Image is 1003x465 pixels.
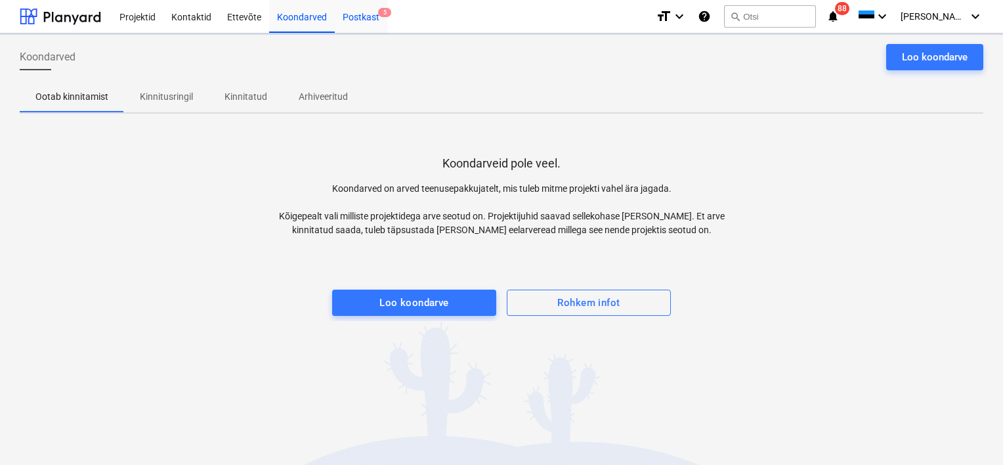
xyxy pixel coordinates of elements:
[557,294,620,311] div: Rohkem infot
[730,11,740,22] span: search
[835,2,849,15] span: 88
[656,9,672,24] i: format_size
[332,290,496,316] button: Loo koondarve
[698,9,711,24] i: Abikeskus
[379,294,449,311] div: Loo koondarve
[224,90,267,104] p: Kinnitatud
[672,9,687,24] i: keyboard_arrow_down
[874,9,890,24] i: keyboard_arrow_down
[724,5,816,28] button: Otsi
[378,8,391,17] span: 5
[886,44,983,70] button: Loo koondarve
[35,90,108,104] p: Ootab kinnitamist
[442,156,561,171] p: Koondarveid pole veel.
[20,49,75,65] span: Koondarved
[299,90,348,104] p: Arhiveeritud
[826,9,840,24] i: notifications
[901,11,966,22] span: [PERSON_NAME]
[261,182,742,237] p: Koondarved on arved teenusepakkujatelt, mis tuleb mitme projekti vahel ära jagada. Kõigepealt val...
[140,90,193,104] p: Kinnitusringil
[968,9,983,24] i: keyboard_arrow_down
[902,49,968,66] div: Loo koondarve
[507,290,671,316] button: Rohkem infot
